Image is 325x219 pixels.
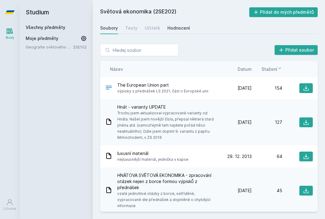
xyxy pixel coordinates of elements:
[105,84,112,93] div: .DOCX
[1,24,18,43] a: Study
[252,188,282,194] div: 45
[238,85,252,91] span: [DATE]
[238,66,252,72] button: Datum
[261,66,282,72] button: Stažení
[117,156,188,163] span: nejluxusnější materiál, jednička v kapse
[117,150,188,156] span: luxusní materiál
[227,153,252,160] span: 29. 12. 2013
[252,153,282,160] div: 64
[5,35,14,40] div: Study
[252,119,282,125] div: 127
[275,45,318,55] button: Přidat soubor
[1,196,18,214] a: Uživatel
[167,22,190,34] a: Hodnocení
[125,25,137,31] div: Testy
[145,22,160,34] a: Učitelé
[249,7,318,17] button: Přidat do mých předmětů
[100,25,118,31] div: Soubory
[145,25,160,31] div: Učitelé
[125,22,137,34] a: Testy
[238,119,252,125] span: [DATE]
[117,88,208,94] span: výpisky z přednášek LS 2021, část o Evropské unii
[26,35,58,41] span: Moje předměty
[252,85,282,91] div: 154
[167,25,190,31] div: Hodnocení
[26,44,73,50] a: Geografie světového hospodářství
[117,82,208,88] span: The European Union part
[100,22,118,34] a: Soubory
[117,172,219,191] span: HNÁTOVA SVĚTOVÁ EKONOMIKA - zpracování otázek nejen z borce formou výpisků z přednášek
[117,110,219,141] span: Trochu jsem aktualizoval vypracované varianty od Hnáta. Našel jsem novější čísla, přepsal některá...
[117,104,219,110] span: Hnát - varianty UPDATE
[117,191,219,209] span: vzaté jednotlivé otázky z borce, setříděné, vypracované dle přednášek a doplněné o chybějící info...
[238,188,252,194] span: [DATE]
[73,45,87,49] a: 2SE102
[100,7,249,17] h2: Světová ekonomika (2SE202)
[100,44,178,56] input: Hledej soubor
[110,66,123,72] button: Název
[26,25,65,30] a: Všechny předměty
[3,206,16,211] div: Uživatel
[261,66,277,72] span: Stažení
